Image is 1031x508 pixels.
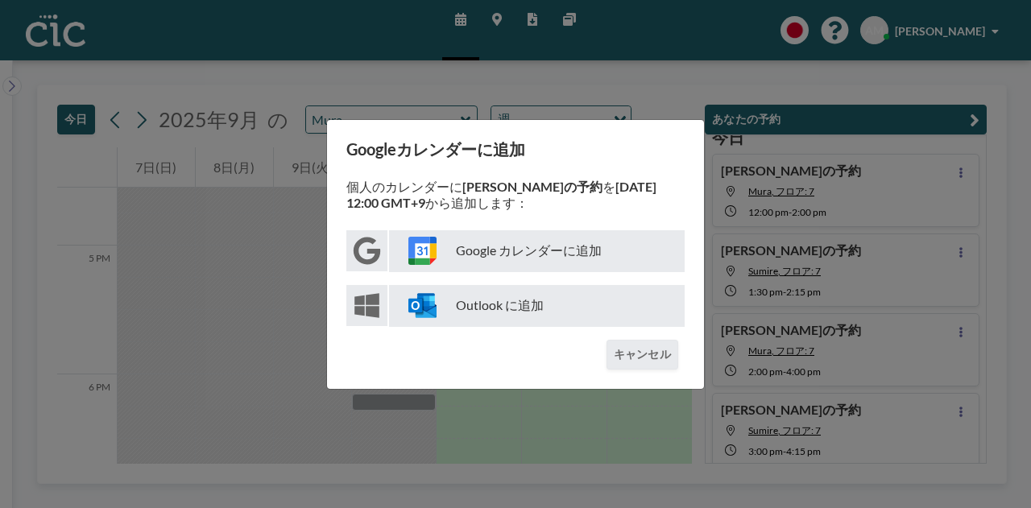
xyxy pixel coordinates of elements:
[346,230,685,272] button: Google カレンダーに追加
[389,230,685,272] p: Google カレンダーに追加
[462,179,602,194] strong: [PERSON_NAME]の予約
[607,340,678,370] button: キャンセル
[408,291,437,320] img: windows-outlook-icon.svg
[346,179,656,210] strong: [DATE] 12:00 GMT+9
[346,179,685,211] p: 個人のカレンダーに を から追加します：
[346,285,685,327] button: Outlook に追加
[346,139,685,159] h3: Googleカレンダーに追加
[408,237,437,265] img: google-calendar-icon.svg
[389,285,685,327] p: Outlook に追加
